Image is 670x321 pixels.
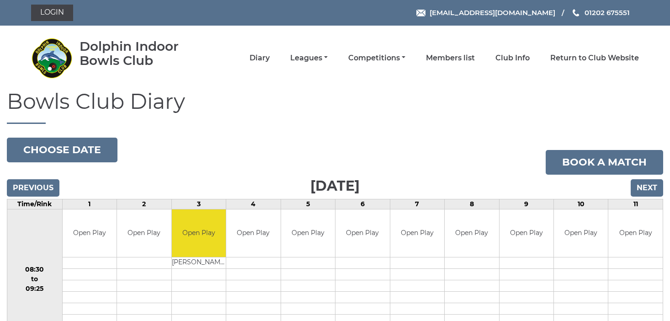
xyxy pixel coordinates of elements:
[117,209,171,257] td: Open Play
[554,199,608,209] td: 10
[571,7,630,18] a: Phone us 01202 675551
[172,257,226,269] td: [PERSON_NAME]
[335,209,389,257] td: Open Play
[445,209,499,257] td: Open Play
[608,199,663,209] td: 11
[226,199,281,209] td: 4
[7,90,663,124] h1: Bowls Club Diary
[631,179,663,197] input: Next
[80,39,205,68] div: Dolphin Indoor Bowls Club
[546,150,663,175] a: Book a match
[31,37,72,79] img: Dolphin Indoor Bowls Club
[31,5,73,21] a: Login
[63,209,117,257] td: Open Play
[281,209,335,257] td: Open Play
[426,53,475,63] a: Members list
[573,9,579,16] img: Phone us
[445,199,499,209] td: 8
[608,209,663,257] td: Open Play
[348,53,405,63] a: Competitions
[430,8,555,17] span: [EMAIL_ADDRESS][DOMAIN_NAME]
[585,8,630,17] span: 01202 675551
[7,138,117,162] button: Choose date
[250,53,270,63] a: Diary
[7,199,63,209] td: Time/Rink
[499,199,553,209] td: 9
[416,7,555,18] a: Email [EMAIL_ADDRESS][DOMAIN_NAME]
[226,209,280,257] td: Open Play
[495,53,530,63] a: Club Info
[390,199,444,209] td: 7
[550,53,639,63] a: Return to Club Website
[390,209,444,257] td: Open Play
[416,10,425,16] img: Email
[290,53,328,63] a: Leagues
[172,209,226,257] td: Open Play
[117,199,171,209] td: 2
[171,199,226,209] td: 3
[281,199,335,209] td: 5
[7,179,59,197] input: Previous
[500,209,553,257] td: Open Play
[62,199,117,209] td: 1
[335,199,390,209] td: 6
[554,209,608,257] td: Open Play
